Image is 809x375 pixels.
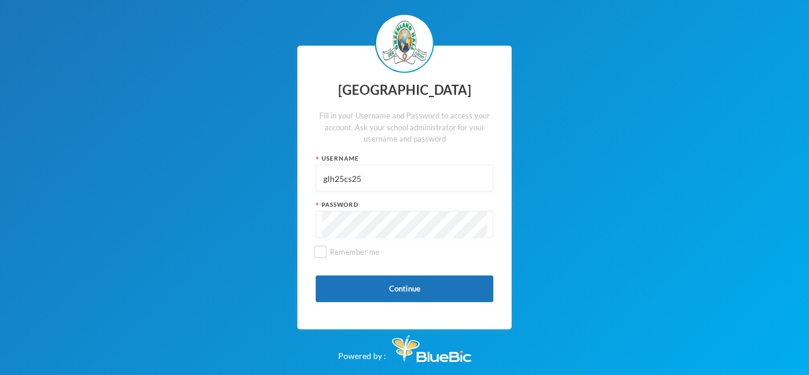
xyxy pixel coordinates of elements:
div: Password [316,200,493,209]
div: Username [316,154,493,163]
div: Fill in your Username and Password to access your account. Ask your school administrator for your... [316,110,493,145]
div: Powered by : [338,329,471,362]
button: Continue [316,275,493,302]
span: Remember me [325,247,384,257]
img: Bluebic [392,335,471,362]
div: [GEOGRAPHIC_DATA] [316,79,493,102]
